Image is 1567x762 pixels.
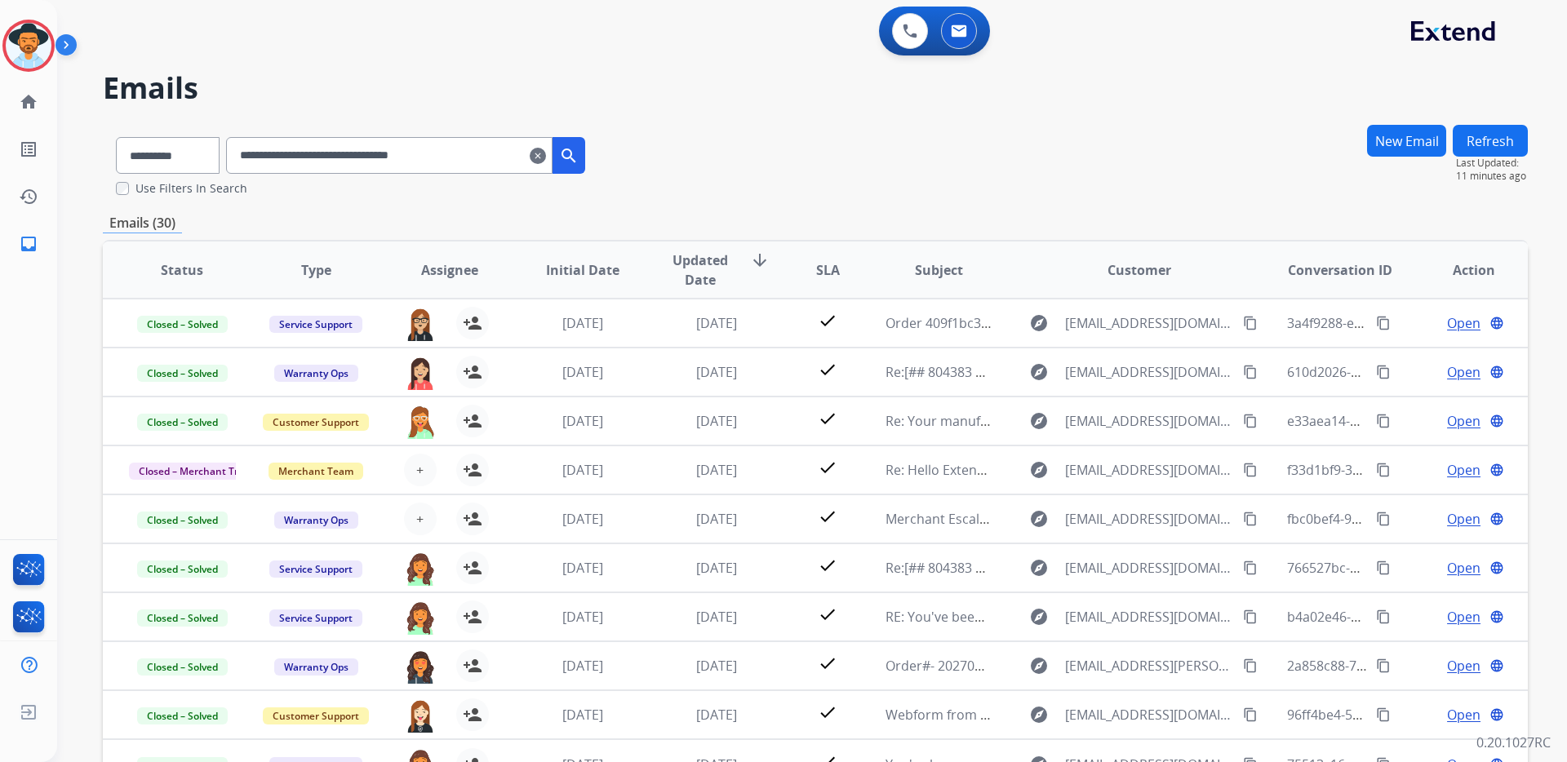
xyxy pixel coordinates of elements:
[1243,658,1258,673] mat-icon: content_copy
[421,260,478,280] span: Assignee
[562,706,603,724] span: [DATE]
[1287,314,1531,332] span: 3a4f9288-e495-4c69-a15e-8c9a95b5fae4
[696,363,737,381] span: [DATE]
[530,146,546,166] mat-icon: clear
[274,658,358,676] span: Warranty Ops
[1394,241,1528,299] th: Action
[664,250,738,290] span: Updated Date
[137,707,228,724] span: Closed – Solved
[1489,414,1504,428] mat-icon: language
[1029,509,1049,529] mat-icon: explore
[1447,558,1480,578] span: Open
[137,658,228,676] span: Closed – Solved
[1243,609,1258,624] mat-icon: content_copy
[1489,707,1504,722] mat-icon: language
[1447,313,1480,333] span: Open
[1456,170,1528,183] span: 11 minutes ago
[1065,509,1233,529] span: [EMAIL_ADDRESS][DOMAIN_NAME]
[463,460,482,480] mat-icon: person_add
[129,463,278,480] span: Closed – Merchant Transfer
[1029,362,1049,382] mat-icon: explore
[137,609,228,627] span: Closed – Solved
[1065,313,1233,333] span: [EMAIL_ADDRESS][DOMAIN_NAME]
[562,608,603,626] span: [DATE]
[818,409,837,428] mat-icon: check
[1287,412,1530,430] span: e33aea14-9ecf-4016-9e80-f0651c600869
[19,140,38,159] mat-icon: list_alt
[1489,512,1504,526] mat-icon: language
[1065,411,1233,431] span: [EMAIL_ADDRESS][DOMAIN_NAME]
[1367,125,1446,157] button: New Email
[404,552,437,586] img: agent-avatar
[6,23,51,69] img: avatar
[137,512,228,529] span: Closed – Solved
[562,363,603,381] span: [DATE]
[269,560,362,578] span: Service Support
[404,454,437,486] button: +
[696,314,737,332] span: [DATE]
[696,461,737,479] span: [DATE]
[886,314,1171,332] span: Order 409f1bc3-c167-4d42-b2f7-4cc59b1a974d
[463,509,482,529] mat-icon: person_add
[463,558,482,578] mat-icon: person_add
[404,698,437,733] img: agent-avatar
[404,649,437,684] img: agent-avatar
[1065,362,1233,382] span: [EMAIL_ADDRESS][DOMAIN_NAME]
[1476,733,1551,752] p: 0.20.1027RC
[818,653,837,673] mat-icon: check
[818,605,837,624] mat-icon: check
[274,365,358,382] span: Warranty Ops
[562,314,603,332] span: [DATE]
[696,608,737,626] span: [DATE]
[886,412,1206,430] span: Re: Your manufacturer's warranty may still be active
[818,311,837,330] mat-icon: check
[1243,560,1258,575] mat-icon: content_copy
[1489,658,1504,673] mat-icon: language
[1243,463,1258,477] mat-icon: content_copy
[1447,460,1480,480] span: Open
[915,260,963,280] span: Subject
[1287,363,1531,381] span: 610d2026-ca98-4c34-ab8c-e3cff69e4a66
[463,705,482,724] mat-icon: person_add
[886,657,1123,675] span: Order#- 2027022865 - [PERSON_NAME]
[404,600,437,635] img: agent-avatar
[404,405,437,439] img: agent-avatar
[269,609,362,627] span: Service Support
[1456,157,1528,170] span: Last Updated:
[696,412,737,430] span: [DATE]
[1376,609,1391,624] mat-icon: content_copy
[1453,125,1528,157] button: Refresh
[1447,509,1480,529] span: Open
[161,260,203,280] span: Status
[1029,705,1049,724] mat-icon: explore
[562,461,603,479] span: [DATE]
[1376,512,1391,526] mat-icon: content_copy
[1376,658,1391,673] mat-icon: content_copy
[1489,365,1504,379] mat-icon: language
[19,234,38,254] mat-icon: inbox
[1029,656,1049,676] mat-icon: explore
[1489,316,1504,330] mat-icon: language
[1243,414,1258,428] mat-icon: content_copy
[1029,411,1049,431] mat-icon: explore
[1243,512,1258,526] mat-icon: content_copy
[1489,463,1504,477] mat-icon: language
[886,608,1421,626] span: RE: You've been assigned a new service order: 76ecb42a-cc93-4d42-98d3-3b10d22f2165
[1065,558,1233,578] span: [EMAIL_ADDRESS][DOMAIN_NAME]
[1065,460,1233,480] span: [EMAIL_ADDRESS][DOMAIN_NAME]
[269,316,362,333] span: Service Support
[1029,607,1049,627] mat-icon: explore
[886,510,1209,528] span: Merchant Escalation Notification for Request 658887
[1287,608,1537,626] span: b4a02e46-8c34-4d2b-8ba5-20feacba2ec2
[1287,706,1534,724] span: 96ff4be4-5216-4586-bb55-062c7d77786c
[562,510,603,528] span: [DATE]
[562,412,603,430] span: [DATE]
[1287,559,1539,577] span: 766527bc-1325-466e-9acd-35d484718442
[1447,705,1480,724] span: Open
[750,250,770,270] mat-icon: arrow_downward
[562,657,603,675] span: [DATE]
[1376,316,1391,330] mat-icon: content_copy
[103,213,182,233] p: Emails (30)
[263,707,369,724] span: Customer Support
[404,307,437,341] img: agent-avatar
